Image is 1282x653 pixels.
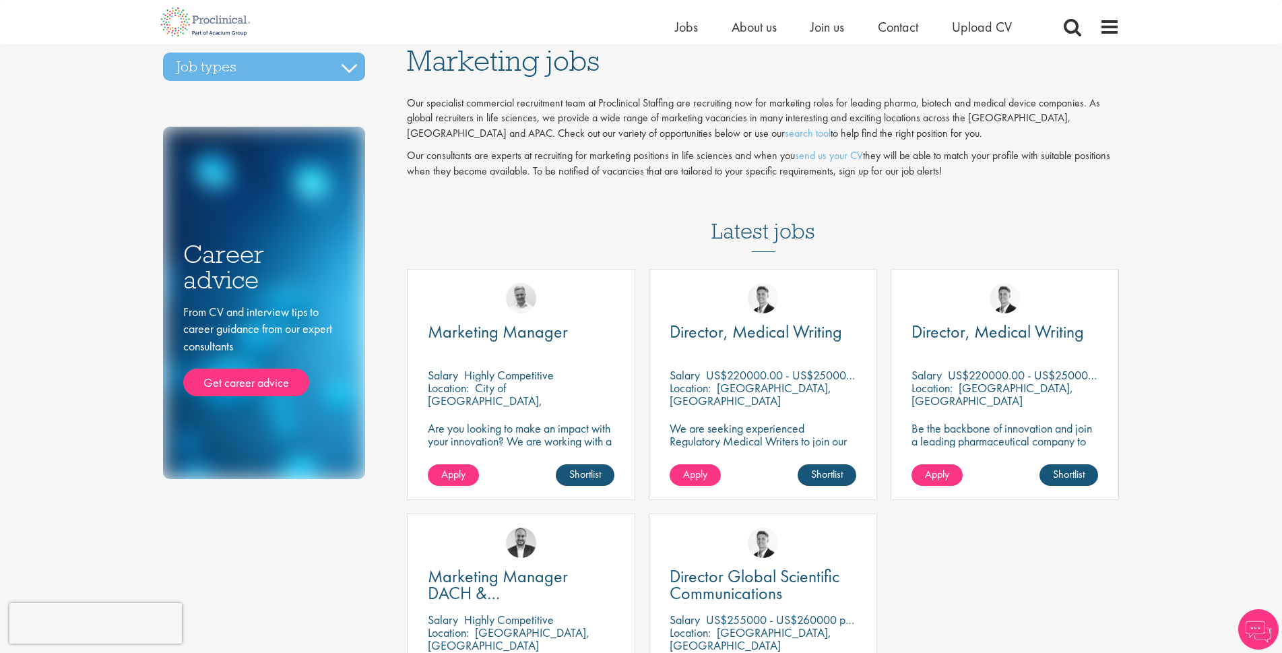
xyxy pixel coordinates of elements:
[670,422,856,473] p: We are seeking experienced Regulatory Medical Writers to join our client, a dynamic and growing b...
[670,380,831,408] p: [GEOGRAPHIC_DATA], [GEOGRAPHIC_DATA]
[428,323,614,340] a: Marketing Manager
[706,367,1054,383] p: US$220000.00 - US$250000.00 per annum + Highly Competitive Salary
[428,565,590,621] span: Marketing Manager DACH & [GEOGRAPHIC_DATA]
[911,367,942,383] span: Salary
[952,18,1012,36] a: Upload CV
[163,53,365,81] h3: Job types
[670,565,839,604] span: Director Global Scientific Communications
[428,625,469,640] span: Location:
[911,422,1098,473] p: Be the backbone of innovation and join a leading pharmaceutical company to help keep life-changin...
[990,283,1020,313] img: George Watson
[183,303,345,397] div: From CV and interview tips to career guidance from our expert consultants
[711,186,815,252] h3: Latest jobs
[556,464,614,486] a: Shortlist
[795,148,863,162] a: send us your CV
[428,568,614,602] a: Marketing Manager DACH & [GEOGRAPHIC_DATA]
[670,320,842,343] span: Director, Medical Writing
[428,422,614,486] p: Are you looking to make an impact with your innovation? We are working with a well-established ph...
[706,612,888,627] p: US$255000 - US$260000 per annum
[911,380,1073,408] p: [GEOGRAPHIC_DATA], [GEOGRAPHIC_DATA]
[407,42,600,79] span: Marketing jobs
[183,241,345,293] h3: Career advice
[670,323,856,340] a: Director, Medical Writing
[428,625,589,653] p: [GEOGRAPHIC_DATA], [GEOGRAPHIC_DATA]
[911,320,1084,343] span: Director, Medical Writing
[1039,464,1098,486] a: Shortlist
[670,612,700,627] span: Salary
[675,18,698,36] a: Jobs
[183,369,309,397] a: Get career advice
[428,367,458,383] span: Salary
[785,126,831,140] a: search tool
[683,467,707,481] span: Apply
[428,612,458,627] span: Salary
[925,467,949,481] span: Apply
[911,323,1098,340] a: Director, Medical Writing
[464,612,554,627] p: Highly Competitive
[506,283,536,313] img: Joshua Bye
[748,528,778,558] img: George Watson
[441,467,466,481] span: Apply
[9,603,182,644] iframe: reCAPTCHA
[670,568,856,602] a: Director Global Scientific Communications
[911,380,953,396] span: Location:
[670,625,711,640] span: Location:
[810,18,844,36] a: Join us
[506,528,536,558] img: Aitor Melia
[670,464,721,486] a: Apply
[407,148,1120,179] p: Our consultants are experts at recruiting for marketing positions in life sciences and when you t...
[670,625,831,653] p: [GEOGRAPHIC_DATA], [GEOGRAPHIC_DATA]
[748,283,778,313] img: George Watson
[407,96,1120,142] p: Our specialist commercial recruitment team at Proclinical Staffing are recruiting now for marketi...
[464,367,554,383] p: Highly Competitive
[428,380,542,421] p: City of [GEOGRAPHIC_DATA], [GEOGRAPHIC_DATA]
[428,380,469,396] span: Location:
[670,367,700,383] span: Salary
[428,464,479,486] a: Apply
[1238,609,1279,650] img: Chatbot
[732,18,777,36] a: About us
[948,367,1162,383] p: US$220000.00 - US$250000.00 per annum
[798,464,856,486] a: Shortlist
[670,380,711,396] span: Location:
[878,18,918,36] a: Contact
[911,464,963,486] a: Apply
[428,320,568,343] span: Marketing Manager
